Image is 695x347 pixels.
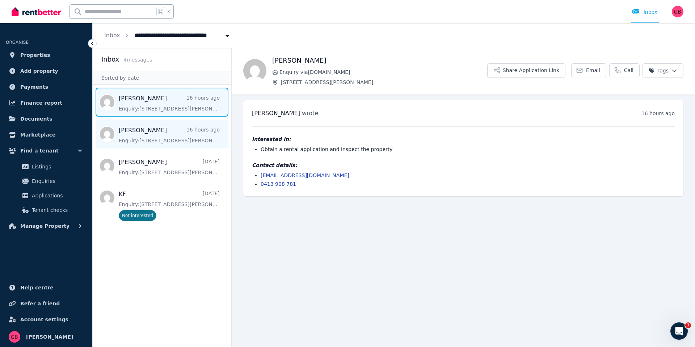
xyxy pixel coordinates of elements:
[643,63,683,78] button: Tags
[261,172,349,178] a: [EMAIL_ADDRESS][DOMAIN_NAME]
[6,96,87,110] a: Finance report
[243,59,266,82] img: jaye gleeson
[6,80,87,94] a: Payments
[20,283,54,292] span: Help centre
[272,55,487,66] h1: [PERSON_NAME]
[20,99,62,107] span: Finance report
[252,135,675,143] h4: Interested in:
[261,181,296,187] a: 0413 908 781
[252,162,675,169] h4: Contact details:
[20,222,69,230] span: Manage Property
[281,79,487,86] span: [STREET_ADDRESS][PERSON_NAME]
[609,63,640,77] a: Call
[20,114,52,123] span: Documents
[6,127,87,142] a: Marketplace
[32,191,81,200] span: Applications
[670,322,688,340] iframe: Intercom live chat
[632,8,657,16] div: Inbox
[93,23,243,48] nav: Breadcrumb
[12,6,61,17] img: RentBetter
[20,67,58,75] span: Add property
[586,67,600,74] span: Email
[261,146,675,153] li: Obtain a rental application and inspect the property
[93,85,231,228] nav: Message list
[26,333,73,341] span: [PERSON_NAME]
[101,54,119,64] h2: Inbox
[6,64,87,78] a: Add property
[641,110,675,116] time: 16 hours ago
[624,67,633,74] span: Call
[6,112,87,126] a: Documents
[6,40,29,45] span: ORGANISE
[119,190,220,221] a: KF[DATE]Enquiry:[STREET_ADDRESS][PERSON_NAME].Not interested
[6,296,87,311] a: Refer a friend
[6,219,87,233] button: Manage Property
[104,32,120,39] a: Inbox
[672,6,683,17] img: Georga Brown
[9,331,20,343] img: Georga Brown
[9,203,84,217] a: Tenant checks
[32,162,81,171] span: Listings
[302,110,318,117] span: wrote
[20,315,68,324] span: Account settings
[119,158,220,176] a: [PERSON_NAME][DATE]Enquiry:[STREET_ADDRESS][PERSON_NAME].
[32,206,81,214] span: Tenant checks
[20,299,60,308] span: Refer a friend
[487,63,565,78] button: Share Application Link
[649,67,669,74] span: Tags
[6,143,87,158] button: Find a tenant
[252,110,300,117] span: [PERSON_NAME]
[6,48,87,62] a: Properties
[20,130,55,139] span: Marketplace
[6,280,87,295] a: Help centre
[571,63,606,77] a: Email
[279,68,487,76] span: Enquiry via [DOMAIN_NAME]
[20,83,48,91] span: Payments
[9,159,84,174] a: Listings
[93,71,231,85] div: Sorted by date
[119,94,220,112] a: [PERSON_NAME]16 hours agoEnquiry:[STREET_ADDRESS][PERSON_NAME].
[20,146,59,155] span: Find a tenant
[123,57,152,63] span: 4 message s
[167,9,170,14] span: k
[6,312,87,327] a: Account settings
[119,126,220,144] a: [PERSON_NAME]16 hours agoEnquiry:[STREET_ADDRESS][PERSON_NAME].
[685,322,691,328] span: 1
[9,188,84,203] a: Applications
[9,174,84,188] a: Enquiries
[32,177,81,185] span: Enquiries
[20,51,50,59] span: Properties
